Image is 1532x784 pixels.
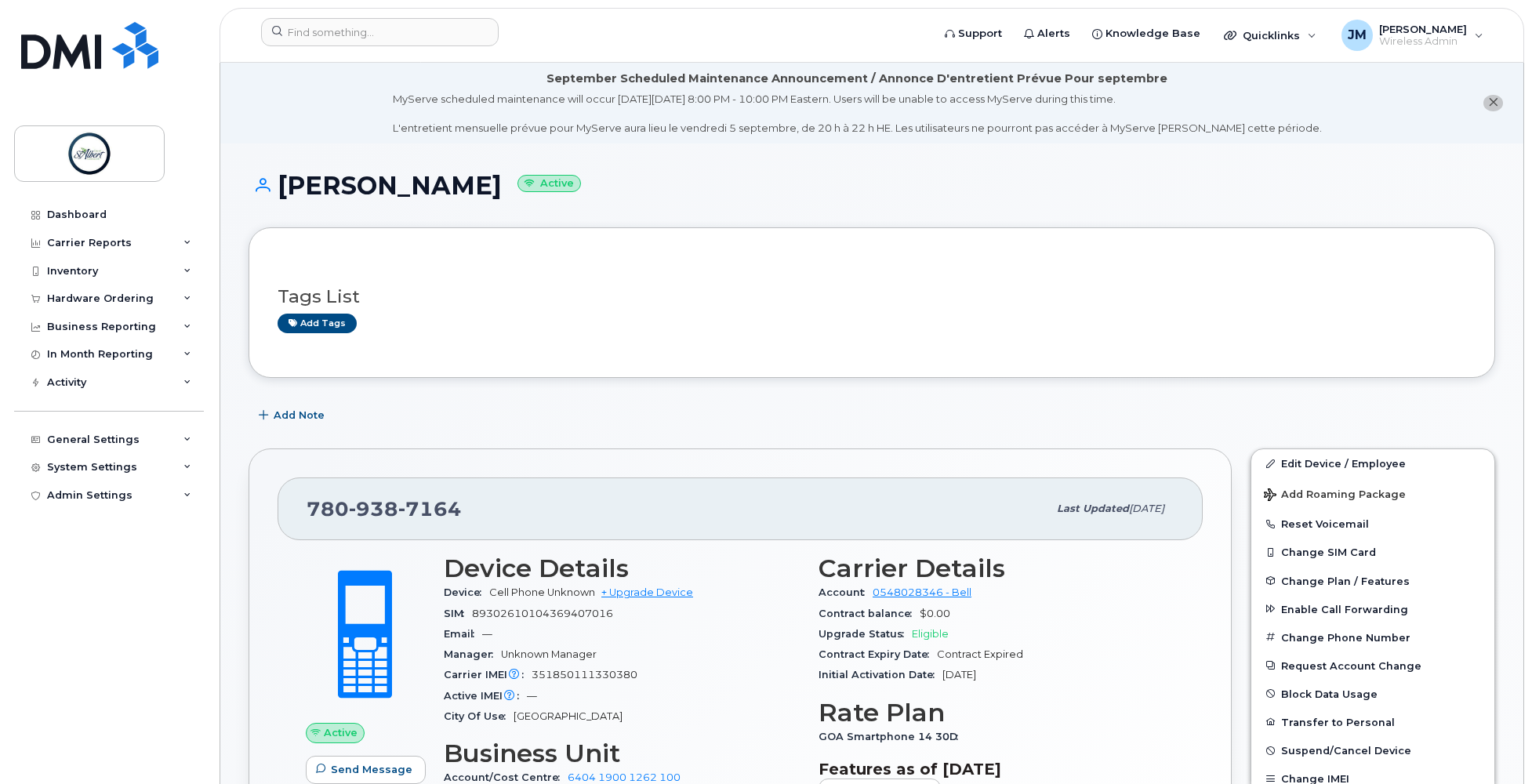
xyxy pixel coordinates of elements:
[1129,503,1164,514] span: [DATE]
[873,586,971,598] a: 0548028346 - Bell
[501,648,597,660] span: Unknown Manager
[324,725,358,740] span: Active
[1264,488,1406,503] span: Add Roaming Package
[601,586,693,598] a: + Upgrade Device
[1281,745,1411,757] span: Suspend/Cancel Device
[527,690,537,702] span: —
[444,628,482,640] span: Email
[482,628,492,640] span: —
[472,608,613,619] span: 89302610104369407016
[819,648,937,660] span: Contract Expiry Date
[489,586,595,598] span: Cell Phone Unknown
[393,92,1322,136] div: MyServe scheduled maintenance will occur [DATE][DATE] 8:00 PM - 10:00 PM Eastern. Users will be u...
[444,669,532,681] span: Carrier IMEI
[819,731,966,742] span: GOA Smartphone 14 30D
[307,497,462,521] span: 780
[444,771,568,783] span: Account/Cost Centre
[1483,95,1503,111] button: close notification
[1057,503,1129,514] span: Last updated
[1251,567,1494,595] button: Change Plan / Features
[249,172,1495,199] h1: [PERSON_NAME]
[1251,477,1494,510] button: Add Roaming Package
[444,739,800,768] h3: Business Unit
[1281,575,1410,586] span: Change Plan / Features
[278,314,357,333] a: Add tags
[1281,603,1408,615] span: Enable Call Forwarding
[444,710,514,722] span: City Of Use
[1251,595,1494,623] button: Enable Call Forwarding
[444,690,527,702] span: Active IMEI
[819,628,912,640] span: Upgrade Status
[1251,680,1494,708] button: Block Data Usage
[819,699,1174,727] h3: Rate Plan
[444,648,501,660] span: Manager
[819,554,1174,583] h3: Carrier Details
[514,710,623,722] span: [GEOGRAPHIC_DATA]
[278,287,1466,307] h3: Tags List
[942,669,976,681] span: [DATE]
[444,608,472,619] span: SIM
[398,497,462,521] span: 7164
[912,628,949,640] span: Eligible
[1251,538,1494,566] button: Change SIM Card
[568,771,681,783] a: 6404 1900 1262 100
[1251,736,1494,764] button: Suspend/Cancel Device
[1251,652,1494,680] button: Request Account Change
[819,669,942,681] span: Initial Activation Date
[819,586,873,598] span: Account
[1251,708,1494,736] button: Transfer to Personal
[444,586,489,598] span: Device
[920,608,950,619] span: $0.00
[444,554,800,583] h3: Device Details
[349,497,398,521] span: 938
[546,71,1167,87] div: September Scheduled Maintenance Announcement / Annonce D'entretient Prévue Pour septembre
[532,669,637,681] span: 351850111330380
[1251,623,1494,652] button: Change Phone Number
[1251,510,1494,538] button: Reset Voicemail
[274,408,325,423] span: Add Note
[249,401,338,430] button: Add Note
[517,175,581,193] small: Active
[819,608,920,619] span: Contract balance
[937,648,1023,660] span: Contract Expired
[306,756,426,784] button: Send Message
[1251,449,1494,477] a: Edit Device / Employee
[819,760,1174,779] h3: Features as of [DATE]
[331,762,412,777] span: Send Message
